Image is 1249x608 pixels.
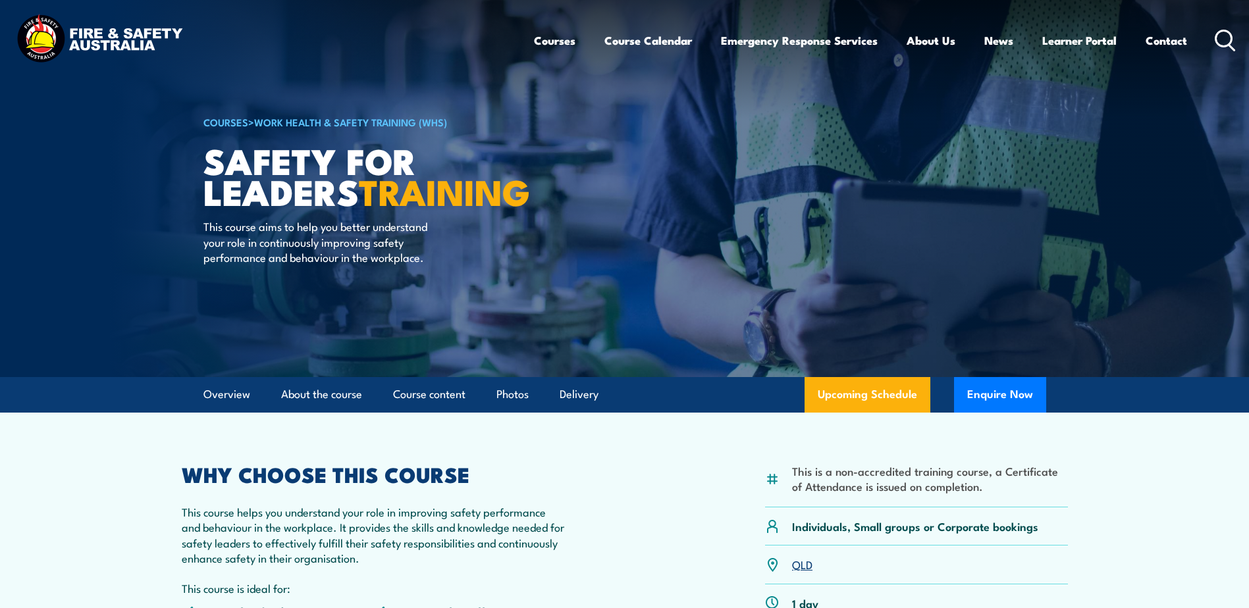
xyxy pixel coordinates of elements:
a: Upcoming Schedule [805,377,930,413]
a: About Us [907,23,955,58]
strong: TRAINING [359,163,530,218]
a: COURSES [203,114,248,129]
a: News [984,23,1013,58]
p: This course aims to help you better understand your role in continuously improving safety perform... [203,218,444,265]
p: Individuals, Small groups or Corporate bookings [792,519,1038,534]
a: Learner Portal [1042,23,1117,58]
a: Delivery [560,377,598,412]
p: This course helps you understand your role in improving safety performance and behaviour in the w... [182,504,566,566]
a: Course Calendar [604,23,692,58]
h2: WHY CHOOSE THIS COURSE [182,465,566,483]
h6: > [203,114,529,130]
a: Work Health & Safety Training (WHS) [254,114,447,129]
a: About the course [281,377,362,412]
li: This is a non-accredited training course, a Certificate of Attendance is issued on completion. [792,463,1068,494]
a: Photos [496,377,529,412]
a: QLD [792,556,812,572]
p: This course is ideal for: [182,580,566,595]
a: Overview [203,377,250,412]
a: Courses [534,23,575,58]
a: Course content [393,377,465,412]
button: Enquire Now [954,377,1046,413]
a: Contact [1146,23,1187,58]
a: Emergency Response Services [721,23,878,58]
h1: Safety For Leaders [203,145,529,206]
